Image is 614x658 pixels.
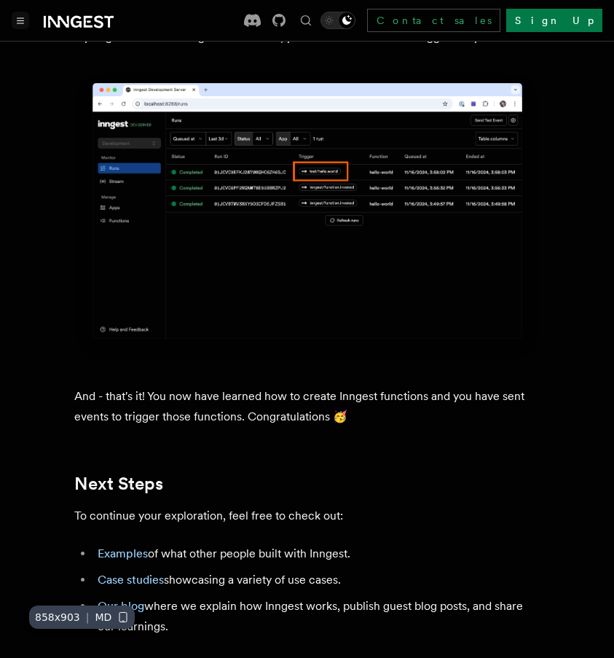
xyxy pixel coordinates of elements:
[98,599,144,613] a: Our blog
[74,386,540,427] p: And - that's it! You now have learned how to create Inngest functions and you have sent events to...
[297,12,315,29] button: Find something...
[93,570,540,590] li: showcasing a variety of use cases.
[12,12,29,29] button: Toggle navigation
[98,547,148,560] a: Examples
[93,596,540,637] li: where we explain how Inngest works, publish guest blog posts, and share our learnings.
[74,474,163,494] a: Next Steps
[320,12,355,29] button: Toggle dark mode
[367,9,500,32] a: Contact sales
[98,573,164,587] a: Case studies
[74,71,540,363] img: Inngest Dev Server web interface's runs tab with a third run triggered by the 'test/hello.world' ...
[93,544,540,564] li: of what other people built with Inngest.
[506,9,602,32] a: Sign Up
[74,506,540,526] p: To continue your exploration, feel free to check out:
